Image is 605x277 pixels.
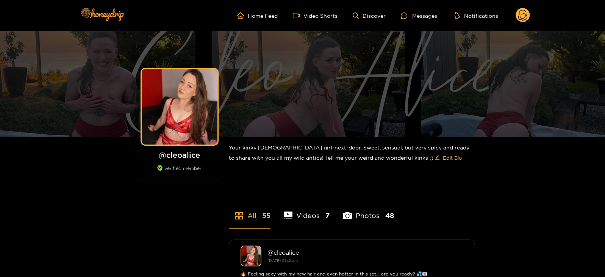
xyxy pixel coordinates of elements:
li: Photos [343,194,394,228]
a: Video Shorts [293,12,338,19]
span: 48 [385,211,394,220]
small: [DATE] 01:42 am [267,258,298,263]
span: appstore [234,211,244,220]
div: Your kinky [DEMOGRAPHIC_DATA] girl-next-door. Sweet, sensual, but very spicy and ready to share w... [229,137,475,170]
span: 7 [325,211,330,220]
button: Notifications [452,12,500,19]
span: video-camera [293,12,303,19]
span: 55 [262,211,270,220]
li: Videos [284,194,330,228]
h1: @ cleoalice [138,150,221,160]
li: All [229,194,270,228]
div: verified member [138,165,221,179]
a: Home Feed [237,12,278,19]
button: editEdit Bio [433,152,463,164]
div: @ cleoalice [267,249,463,256]
span: Edit Bio [443,154,462,162]
span: edit [435,155,440,161]
a: Discover [353,12,386,19]
span: home [237,12,248,19]
div: Messages [401,11,437,20]
img: cleoalice [241,246,261,266]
